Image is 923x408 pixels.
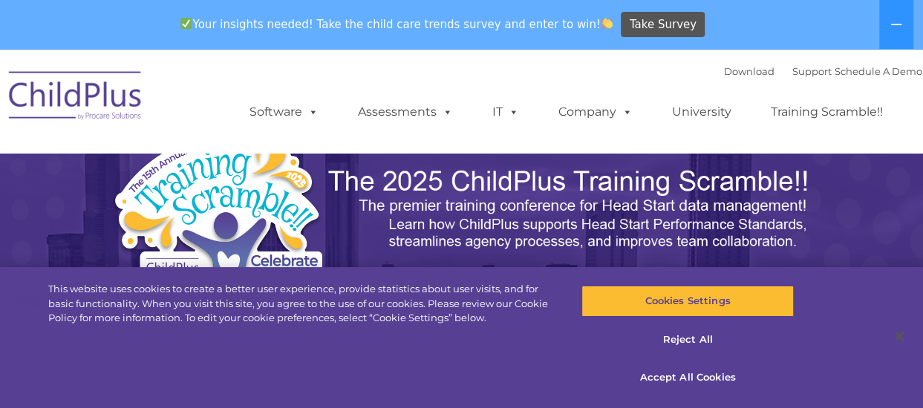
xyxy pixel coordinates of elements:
a: Company [544,97,648,127]
a: Take Survey [621,12,705,38]
span: Phone number [206,159,270,170]
a: Support [792,65,832,77]
button: Close [883,320,916,352]
a: Download [724,65,774,77]
a: University [657,97,746,127]
a: Software [235,97,333,127]
img: ChildPlus by Procare Solutions [1,61,150,135]
a: Assessments [343,97,468,127]
a: IT [477,97,534,127]
button: Accept All Cookies [581,362,794,393]
button: Reject All [581,324,794,355]
span: Your insights needed! Take the child care trends survey and enter to win! [175,10,619,39]
a: Schedule A Demo [835,65,922,77]
img: ✅ [180,18,192,29]
a: Training Scramble!! [756,97,898,127]
span: Last name [206,98,252,109]
span: Take Survey [630,12,697,38]
font: | [724,65,922,77]
button: Cookies Settings [581,286,794,317]
img: 👏 [601,18,613,29]
div: This website uses cookies to create a better user experience, provide statistics about user visit... [48,282,554,326]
